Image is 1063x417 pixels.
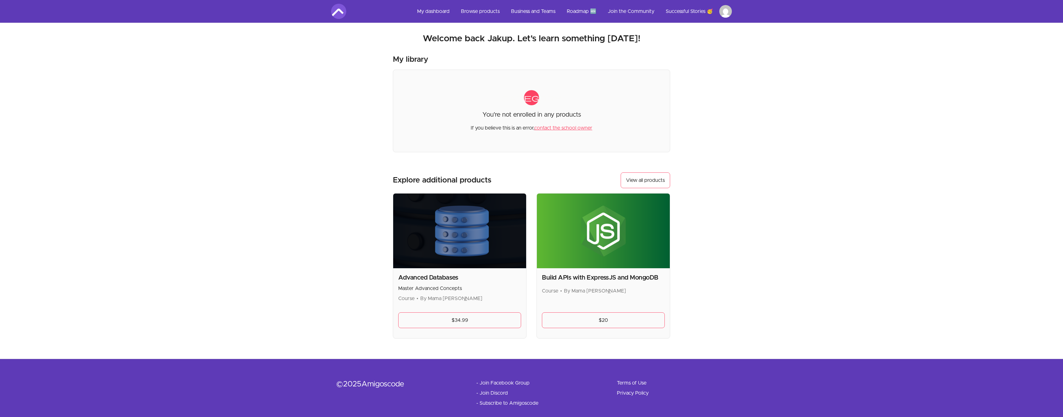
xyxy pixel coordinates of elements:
a: My dashboard [412,4,455,19]
a: Successful Stories 🥳 [661,4,718,19]
a: $34.99 [398,312,521,328]
span: By Mama [PERSON_NAME] [420,296,482,301]
h2: Welcome back Jakup. Let's learn something [DATE]! [331,33,732,44]
h2: Build APIs with ExpressJS and MongoDB [542,273,665,282]
img: Amigoscode logo [331,4,346,19]
nav: Main [412,4,732,19]
img: Product image for Build APIs with ExpressJS and MongoDB [537,194,670,268]
span: category [524,90,539,105]
h2: Advanced Databases [398,273,521,282]
a: contact the school owner [534,125,592,130]
span: Course [542,288,558,293]
span: • [560,288,562,293]
div: © 2025 Amigoscode [336,379,456,389]
a: - Join Facebook Group [476,379,530,387]
img: Product image for Advanced Databases [393,194,526,268]
a: Join the Community [603,4,659,19]
a: Privacy Policy [617,389,649,397]
a: Browse products [456,4,505,19]
a: - Join Discord [476,389,508,397]
a: $20 [542,312,665,328]
h3: My library [393,55,428,65]
p: You're not enrolled in any products [482,110,581,119]
a: - Subscribe to Amigoscode [476,399,538,407]
h3: Explore additional products [393,175,491,185]
a: Terms of Use [617,379,646,387]
a: Roadmap 🆕 [562,4,601,19]
p: If you believe this is an error, [471,119,592,132]
span: Course [398,296,415,301]
a: Business and Teams [506,4,560,19]
img: Profile image for Jakup Sinani [719,5,732,18]
span: By Mama [PERSON_NAME] [564,288,626,293]
span: • [417,296,418,301]
a: View all products [621,172,670,188]
p: Master Advanced Concepts [398,285,521,292]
